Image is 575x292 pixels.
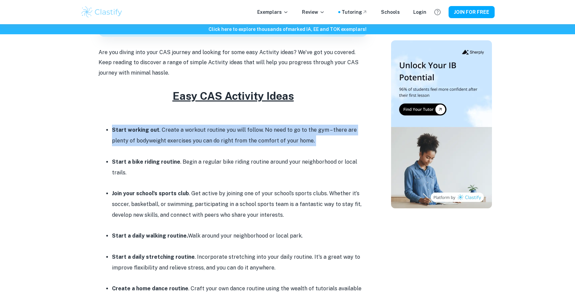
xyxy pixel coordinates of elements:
[112,125,368,146] li: . Create a workout routine you will follow. No need to go to the gym – there are plenty of bodywe...
[112,188,368,220] li: . Get active by joining one of your school’s sports clubs. Whether it’s soccer, basketball, or sw...
[112,233,188,239] strong: Start a daily walking routine.
[172,90,294,102] u: Easy CAS Activity Ideas
[112,254,195,260] strong: Start a daily stretching routine
[112,157,368,178] li: . Begin a regular bike riding routine around your neighborhood or local trails.
[432,6,443,18] button: Help and Feedback
[112,190,189,197] strong: Join your school's sports club
[381,8,400,16] a: Schools
[112,159,180,165] strong: Start a bike riding routine
[449,6,495,18] button: JOIN FOR FREE
[112,231,368,241] li: Walk around your neighborhood or local park.
[413,8,426,16] a: Login
[80,5,123,19] img: Clastify logo
[1,26,574,33] h6: Click here to explore thousands of marked IA, EE and TOK exemplars !
[112,252,368,273] li: . Incorporate stretching into your daily routine. It's a great way to improve flexibility and rel...
[342,8,368,16] a: Tutoring
[257,8,289,16] p: Exemplars
[99,47,368,78] p: Are you diving into your CAS journey and looking for some easy Activity ideas? We've got you cove...
[391,40,492,208] img: Thumbnail
[112,285,188,292] strong: Create a home dance routine
[112,127,159,133] strong: Start working out
[302,8,325,16] p: Review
